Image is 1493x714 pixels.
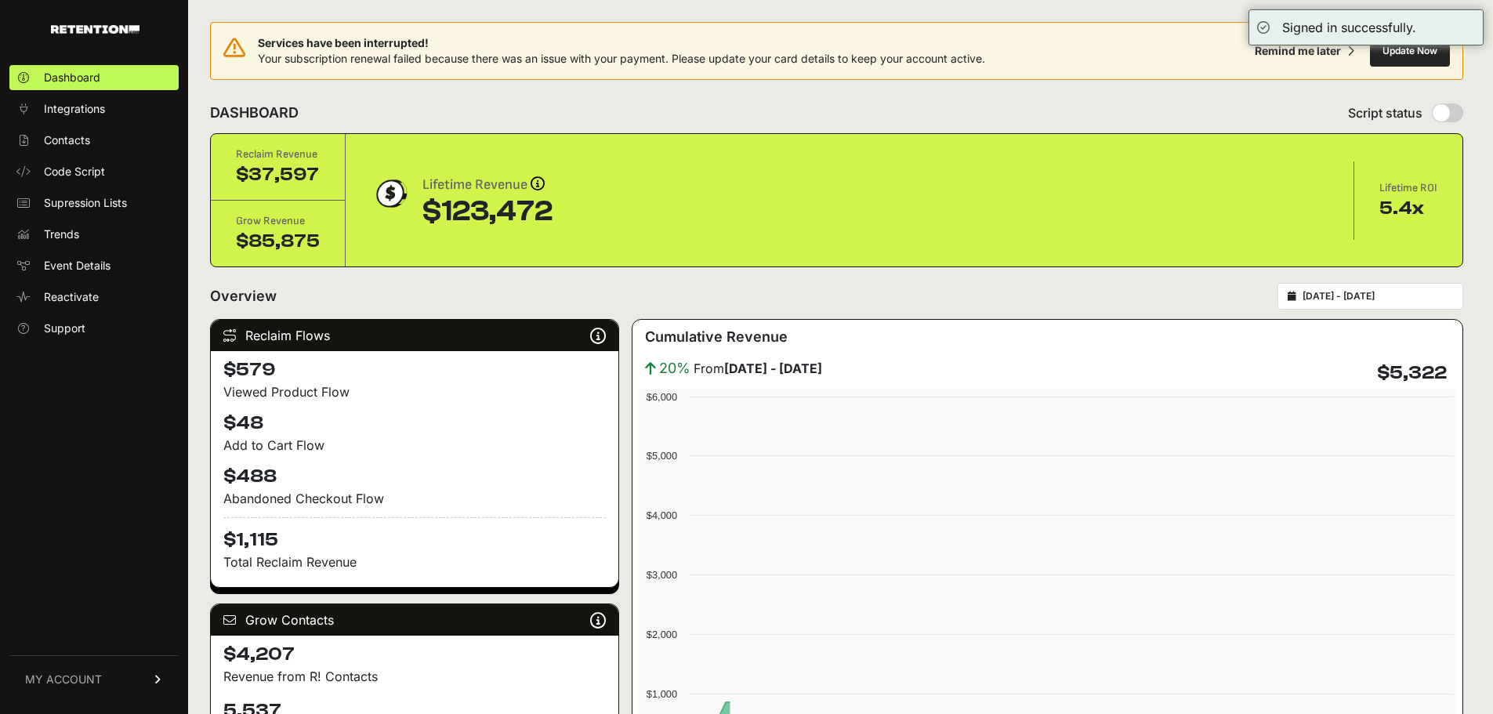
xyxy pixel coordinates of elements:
div: Add to Cart Flow [223,436,606,455]
span: Dashboard [44,70,100,85]
a: MY ACCOUNT [9,655,179,703]
a: Event Details [9,253,179,278]
span: Your subscription renewal failed because there was an issue with your payment. Please update your... [258,52,985,65]
a: Supression Lists [9,190,179,216]
span: MY ACCOUNT [25,672,102,687]
a: Dashboard [9,65,179,90]
h4: $1,115 [223,517,606,553]
div: 5.4x [1379,196,1437,221]
span: Reactivate [44,289,99,305]
h3: Cumulative Revenue [645,326,788,348]
div: $123,472 [422,196,553,227]
a: Code Script [9,159,179,184]
text: $4,000 [647,509,677,521]
img: dollar-coin-05c43ed7efb7bc0c12610022525b4bbbb207c7efeef5aecc26f025e68dcafac9.png [371,174,410,213]
div: Reclaim Revenue [236,147,320,162]
text: $5,000 [647,450,677,462]
span: Event Details [44,258,111,274]
span: Contacts [44,132,90,148]
div: Abandoned Checkout Flow [223,489,606,508]
h2: Overview [210,285,277,307]
div: Reclaim Flows [211,320,618,351]
div: Grow Contacts [211,604,618,636]
div: Remind me later [1255,43,1341,59]
span: Supression Lists [44,195,127,211]
button: Update Now [1370,35,1450,67]
p: Total Reclaim Revenue [223,553,606,571]
a: Integrations [9,96,179,121]
div: $85,875 [236,229,320,254]
span: Support [44,321,85,336]
h4: $579 [223,357,606,382]
a: Support [9,316,179,341]
div: Grow Revenue [236,213,320,229]
span: 20% [659,357,690,379]
button: Remind me later [1248,37,1361,65]
span: Integrations [44,101,105,117]
span: Trends [44,227,79,242]
h4: $488 [223,464,606,489]
h4: $4,207 [223,642,606,667]
span: Code Script [44,164,105,179]
p: Revenue from R! Contacts [223,667,606,686]
strong: [DATE] - [DATE] [724,361,822,376]
text: $2,000 [647,629,677,640]
div: Lifetime Revenue [422,174,553,196]
h2: DASHBOARD [210,102,299,124]
text: $3,000 [647,569,677,581]
span: Services have been interrupted! [258,35,985,51]
div: $37,597 [236,162,320,187]
text: $6,000 [647,391,677,403]
a: Trends [9,222,179,247]
span: From [694,359,822,378]
div: Signed in successfully. [1282,18,1416,37]
h4: $48 [223,411,606,436]
img: Retention.com [51,25,140,34]
text: $1,000 [647,688,677,700]
div: Viewed Product Flow [223,382,606,401]
h4: $5,322 [1377,361,1447,386]
a: Contacts [9,128,179,153]
a: Reactivate [9,285,179,310]
div: Lifetime ROI [1379,180,1437,196]
span: Script status [1348,103,1422,122]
